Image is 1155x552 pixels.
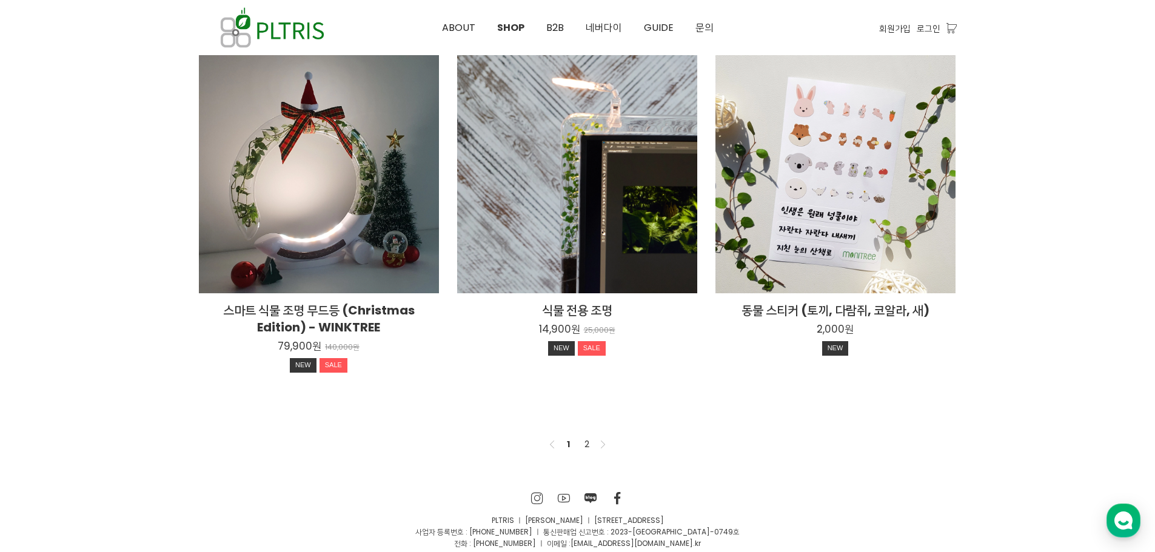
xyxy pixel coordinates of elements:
div: SALE [578,341,606,356]
span: 설정 [187,402,202,412]
h2: 식물 전용 조명 [457,302,697,319]
p: 140,000원 [325,343,360,352]
span: SHOP [497,21,524,35]
div: SALE [320,358,347,373]
span: 홈 [38,402,45,412]
a: 홈 [4,384,80,414]
a: GUIDE [633,1,685,55]
div: NEW [822,341,849,356]
a: ABOUT [431,1,486,55]
a: B2B [535,1,575,55]
a: 식물 전용 조명 14,900원 25,000원 NEWSALE [457,302,697,359]
p: 사업자 등록번호 : [PHONE_NUMBER] ㅣ 통신판매업 신고번호 : 2023-[GEOGRAPHIC_DATA]-0749호 [199,526,957,537]
a: 스마트 식물 조명 무드등 (Christmas Edition) - WINKTREE 79,900원 140,000원 NEWSALE [199,302,439,376]
a: 1 [561,437,576,451]
a: 로그인 [917,22,940,35]
a: 설정 [156,384,233,414]
div: NEW [548,341,575,356]
p: 14,900원 [539,322,580,336]
div: NEW [290,358,316,373]
span: B2B [546,21,564,35]
a: [EMAIL_ADDRESS][DOMAIN_NAME] [571,538,693,548]
p: 79,900원 [278,339,321,353]
span: 문의 [695,21,714,35]
p: 25,000원 [584,326,615,335]
a: 네버다이 [575,1,633,55]
p: 2,000원 [817,322,854,336]
p: 전화 : [PHONE_NUMBER] ㅣ 이메일 : .kr [199,537,957,549]
span: 대화 [111,403,126,413]
a: 동물 스티커 (토끼, 다람쥐, 코알라, 새) 2,000원 NEW [715,302,956,359]
a: 2 [580,437,594,451]
h2: 동물 스티커 (토끼, 다람쥐, 코알라, 새) [715,302,956,319]
span: GUIDE [644,21,674,35]
a: 문의 [685,1,725,55]
a: 대화 [80,384,156,414]
a: 회원가입 [879,22,911,35]
h2: 스마트 식물 조명 무드등 (Christmas Edition) - WINKTREE [199,302,439,336]
p: PLTRIS ㅣ [PERSON_NAME] ㅣ [STREET_ADDRESS] [199,514,957,526]
span: ABOUT [442,21,475,35]
span: 네버다이 [586,21,622,35]
a: SHOP [486,1,535,55]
